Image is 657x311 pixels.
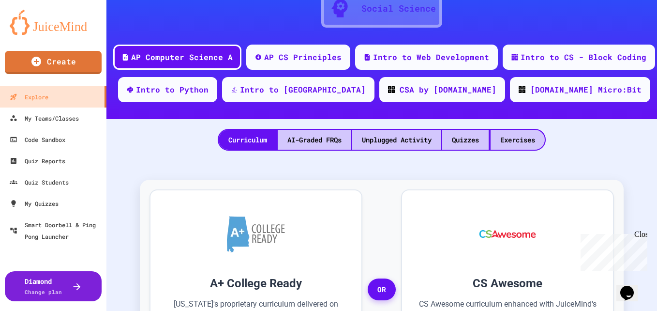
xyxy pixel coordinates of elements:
[10,10,97,35] img: logo-orange.svg
[10,112,79,124] div: My Teams/Classes
[10,198,59,209] div: My Quizzes
[4,4,67,62] div: Chat with us now!Close
[165,275,347,292] h3: A+ College Ready
[10,91,48,103] div: Explore
[577,230,647,271] iframe: chat widget
[25,288,62,295] span: Change plan
[352,130,441,150] div: Unplugged Activity
[417,275,598,292] h3: CS Awesome
[519,86,525,93] img: CODE_logo_RGB.png
[5,51,102,74] a: Create
[361,2,436,15] div: Social Science
[521,51,646,63] div: Intro to CS - Block Coding
[388,86,395,93] img: CODE_logo_RGB.png
[25,276,62,296] div: Diamond
[10,176,69,188] div: Quiz Students
[131,51,233,63] div: AP Computer Science A
[264,51,342,63] div: AP CS Principles
[10,219,103,242] div: Smart Doorbell & Ping Pong Launcher
[10,134,65,145] div: Code Sandbox
[10,155,65,167] div: Quiz Reports
[219,130,277,150] div: Curriculum
[470,205,546,263] img: CS Awesome
[278,130,351,150] div: AI-Graded FRQs
[400,84,496,95] div: CSA by [DOMAIN_NAME]
[5,271,102,301] button: DiamondChange plan
[442,130,489,150] div: Quizzes
[136,84,209,95] div: Intro to Python
[616,272,647,301] iframe: chat widget
[240,84,366,95] div: Intro to [GEOGRAPHIC_DATA]
[373,51,489,63] div: Intro to Web Development
[491,130,545,150] div: Exercises
[368,279,396,301] span: OR
[227,216,285,252] img: A+ College Ready
[530,84,642,95] div: [DOMAIN_NAME] Micro:Bit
